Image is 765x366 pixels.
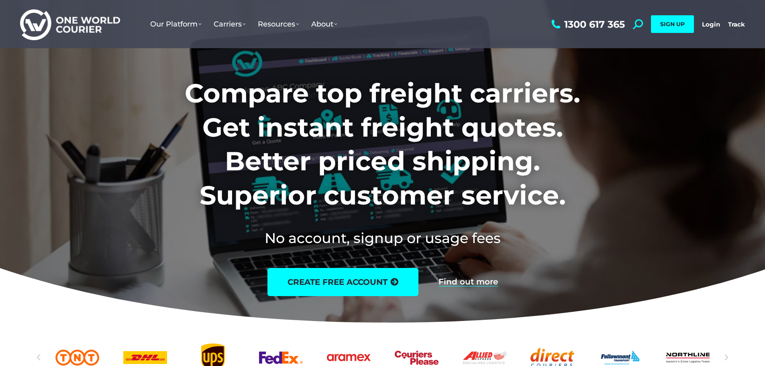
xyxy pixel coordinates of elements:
a: About [305,12,343,37]
span: Resources [258,20,299,29]
a: Find out more [439,278,498,286]
span: Our Platform [150,20,202,29]
span: Carriers [214,20,246,29]
h2: No account, signup or usage fees [132,228,633,248]
img: One World Courier [20,8,120,41]
a: Track [728,20,745,28]
span: SIGN UP [660,20,685,28]
a: Carriers [208,12,252,37]
h1: Compare top freight carriers. Get instant freight quotes. Better priced shipping. Superior custom... [132,76,633,212]
a: SIGN UP [651,15,694,33]
span: About [311,20,337,29]
a: Our Platform [144,12,208,37]
a: create free account [267,268,418,296]
a: Resources [252,12,305,37]
a: 1300 617 365 [549,19,625,29]
a: Login [702,20,720,28]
